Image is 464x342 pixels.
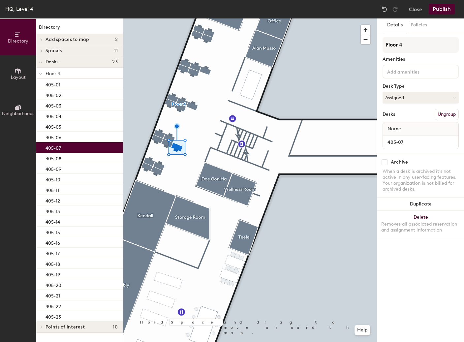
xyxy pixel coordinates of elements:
[384,138,457,147] input: Unnamed desk
[383,92,459,104] button: Assigned
[46,133,61,140] p: 405-06
[46,175,60,183] p: 405-10
[46,260,60,267] p: 405-18
[46,196,60,204] p: 405-12
[377,211,464,240] button: DeleteRemoves all associated reservation and assignment information
[46,186,59,193] p: 405-11
[46,217,60,225] p: 405-14
[46,325,85,330] span: Points of interest
[115,37,118,42] span: 2
[435,109,459,120] button: Ungroup
[46,228,60,235] p: 405-15
[355,325,370,335] button: Help
[377,198,464,211] button: Duplicate
[381,6,388,13] img: Undo
[46,112,61,119] p: 405-04
[407,18,431,32] button: Policies
[46,249,60,257] p: 405-17
[46,154,61,162] p: 405-08
[392,6,398,13] img: Redo
[46,281,61,288] p: 405-20
[383,169,459,192] div: When a desk is archived it's not active in any user-facing features. Your organization is not bil...
[46,312,61,320] p: 405-23
[429,4,455,15] button: Publish
[46,291,60,299] p: 405-21
[46,238,60,246] p: 405-16
[46,207,60,214] p: 405-13
[113,325,118,330] span: 10
[46,143,61,151] p: 405-07
[46,91,61,98] p: 405-02
[383,112,395,117] div: Desks
[384,123,404,135] span: Name
[36,24,123,34] h1: Directory
[2,111,34,116] span: Neighborhoods
[391,160,408,165] div: Archive
[46,101,61,109] p: 405-03
[46,48,62,53] span: Spaces
[46,302,61,309] p: 405-22
[46,80,60,88] p: 405-01
[46,122,61,130] p: 405-05
[8,38,28,44] span: Directory
[112,59,118,65] span: 23
[5,5,33,13] div: HQ, Level 4
[383,57,459,62] div: Amenities
[114,48,118,53] span: 11
[381,221,460,233] div: Removes all associated reservation and assignment information
[11,75,26,80] span: Layout
[46,270,60,278] p: 405-19
[409,4,422,15] button: Close
[46,37,89,42] span: Add spaces to map
[46,71,60,77] span: Floor 4
[386,67,445,75] input: Add amenities
[383,84,459,89] div: Desk Type
[383,18,407,32] button: Details
[46,59,58,65] span: Desks
[46,165,61,172] p: 405-09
